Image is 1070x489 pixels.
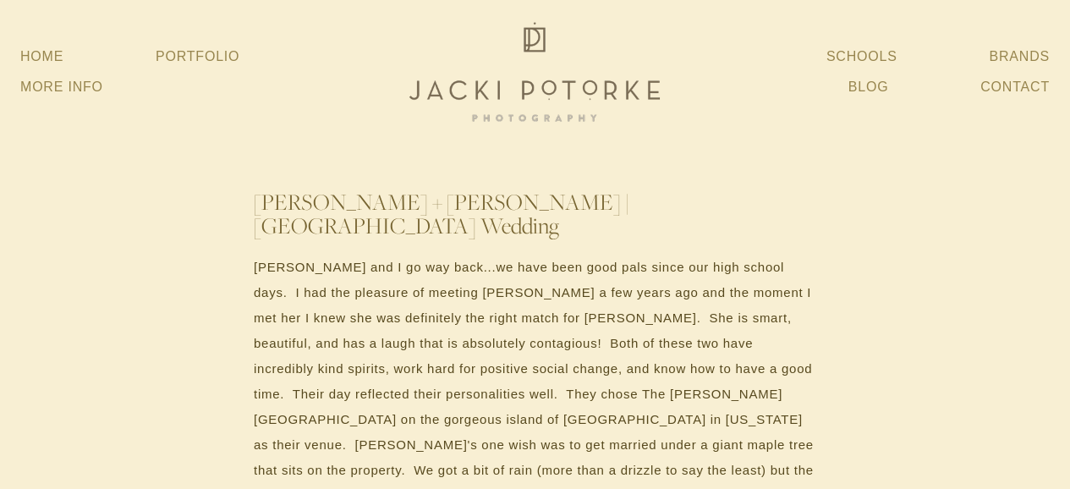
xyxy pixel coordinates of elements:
[826,41,897,72] a: Schools
[848,72,889,102] a: Blog
[20,72,103,102] a: More Info
[254,190,816,238] h1: [PERSON_NAME] + [PERSON_NAME] | [GEOGRAPHIC_DATA] Wedding
[980,72,1050,102] a: Contact
[399,18,670,126] img: Jacki Potorke Sacramento Family Photographer
[156,49,239,63] a: Portfolio
[20,41,63,72] a: Home
[990,41,1050,72] a: Brands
